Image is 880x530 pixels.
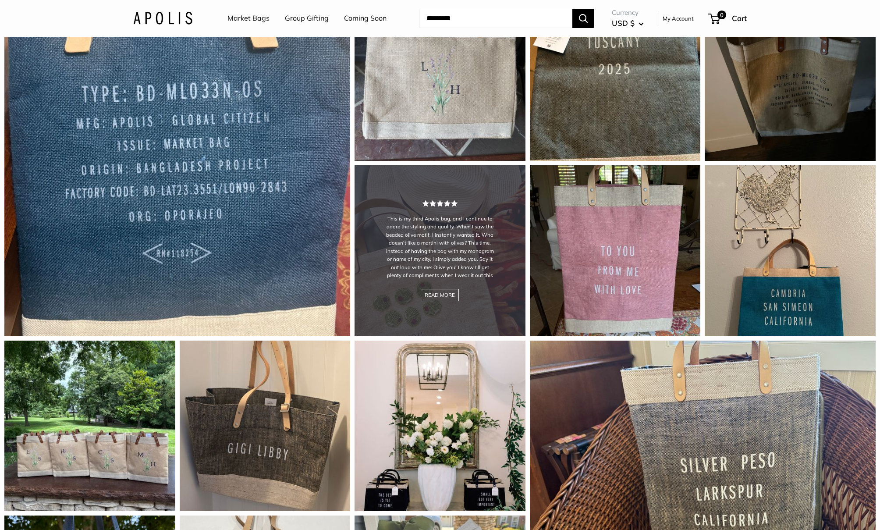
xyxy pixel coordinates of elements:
[663,13,694,24] a: My Account
[612,16,644,30] button: USD $
[572,9,594,28] button: Search
[344,12,387,25] a: Coming Soon
[285,12,329,25] a: Group Gifting
[133,12,192,25] img: Apolis
[419,9,572,28] input: Search...
[612,7,644,19] span: Currency
[732,14,747,23] span: Cart
[227,12,270,25] a: Market Bags
[717,11,726,19] span: 0
[709,11,747,25] a: 0 Cart
[612,18,635,28] span: USD $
